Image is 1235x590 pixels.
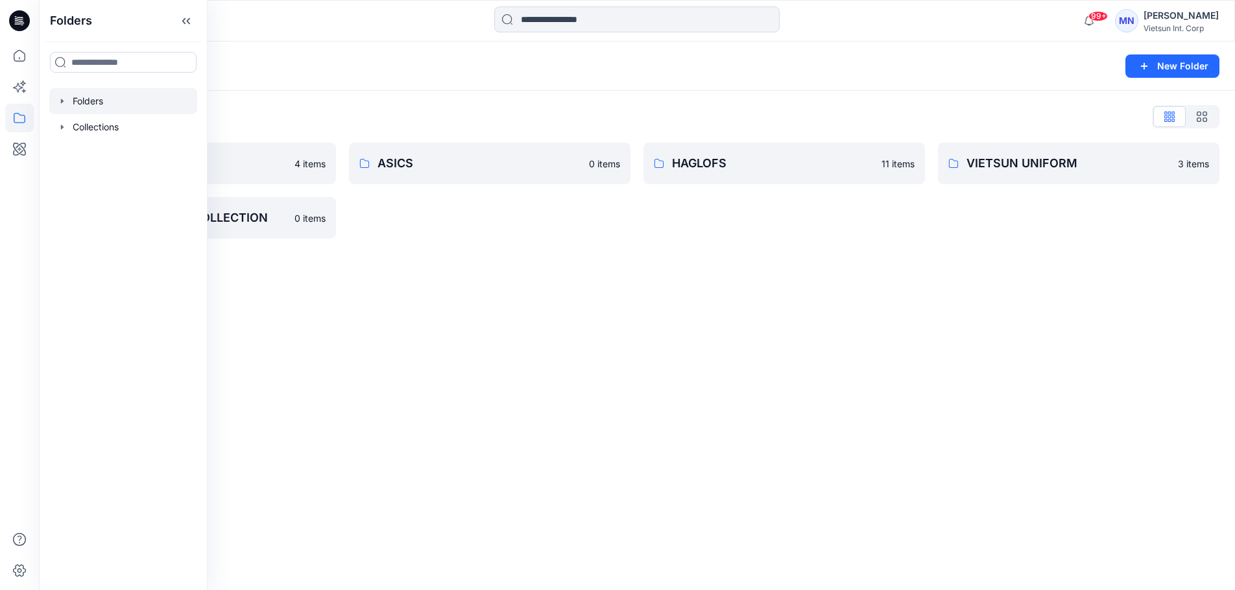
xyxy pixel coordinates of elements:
[643,143,925,184] a: HAGLOFS11 items
[1178,157,1209,171] p: 3 items
[1144,8,1219,23] div: [PERSON_NAME]
[966,154,1170,172] p: VIETSUN UNIFORM
[1088,11,1108,21] span: 99+
[349,143,630,184] a: ASICS0 items
[589,157,620,171] p: 0 items
[672,154,874,172] p: HAGLOFS
[1144,23,1219,33] div: Vietsun Int. Corp
[378,154,581,172] p: ASICS
[881,157,915,171] p: 11 items
[1115,9,1138,32] div: MN
[1125,54,1219,78] button: New Folder
[294,211,326,225] p: 0 items
[294,157,326,171] p: 4 items
[938,143,1219,184] a: VIETSUN UNIFORM3 items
